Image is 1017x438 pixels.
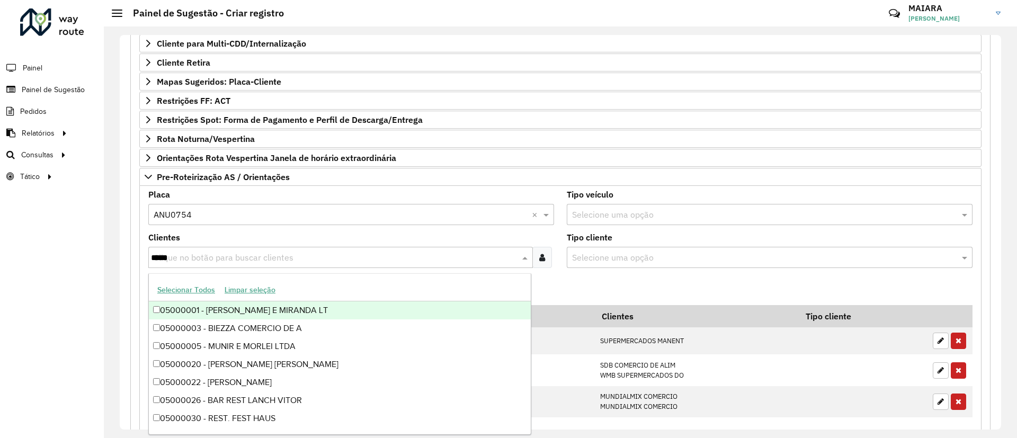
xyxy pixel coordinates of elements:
[149,355,531,373] div: 05000020 - [PERSON_NAME] [PERSON_NAME]
[20,106,47,117] span: Pedidos
[139,149,982,167] a: Orientações Rota Vespertina Janela de horário extraordinária
[20,171,40,182] span: Tático
[157,135,255,143] span: Rota Noturna/Vespertina
[595,327,798,355] td: SUPERMERCADOS MANENT
[908,14,988,23] span: [PERSON_NAME]
[22,128,55,139] span: Relatórios
[153,282,220,298] button: Selecionar Todos
[149,301,531,319] div: 05000001 - [PERSON_NAME] E MIRANDA LT
[567,231,612,244] label: Tipo cliente
[139,34,982,52] a: Cliente para Multi-CDD/Internalização
[149,319,531,337] div: 05000003 - BIEZZA COMERCIO DE A
[149,337,531,355] div: 05000005 - MUNIR E MORLEI LTDA
[139,168,982,186] a: Pre-Roteirização AS / Orientações
[148,231,180,244] label: Clientes
[122,7,284,19] h2: Painel de Sugestão - Criar registro
[567,188,613,201] label: Tipo veículo
[23,62,42,74] span: Painel
[157,58,210,67] span: Cliente Retira
[157,115,423,124] span: Restrições Spot: Forma de Pagamento e Perfil de Descarga/Entrega
[157,39,306,48] span: Cliente para Multi-CDD/Internalização
[21,149,53,160] span: Consultas
[595,386,798,417] td: MUNDIALMIX COMERCIO MUNDIALMIX COMERCIO
[149,409,531,427] div: 05000030 - REST. FEST HAUS
[139,73,982,91] a: Mapas Sugeridos: Placa-Cliente
[157,154,396,162] span: Orientações Rota Vespertina Janela de horário extraordinária
[139,53,982,71] a: Cliente Retira
[883,2,906,25] a: Contato Rápido
[148,273,531,435] ng-dropdown-panel: Options list
[139,130,982,148] a: Rota Noturna/Vespertina
[595,305,798,327] th: Clientes
[157,173,290,181] span: Pre-Roteirização AS / Orientações
[149,391,531,409] div: 05000026 - BAR REST LANCH VITOR
[220,282,280,298] button: Limpar seleção
[149,373,531,391] div: 05000022 - [PERSON_NAME]
[148,188,170,201] label: Placa
[157,96,230,105] span: Restrições FF: ACT
[157,77,281,86] span: Mapas Sugeridos: Placa-Cliente
[532,208,541,221] span: Clear all
[798,305,927,327] th: Tipo cliente
[139,111,982,129] a: Restrições Spot: Forma de Pagamento e Perfil de Descarga/Entrega
[595,354,798,386] td: SDB COMERCIO DE ALIM WMB SUPERMERCADOS DO
[908,3,988,13] h3: MAIARA
[139,92,982,110] a: Restrições FF: ACT
[22,84,85,95] span: Painel de Sugestão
